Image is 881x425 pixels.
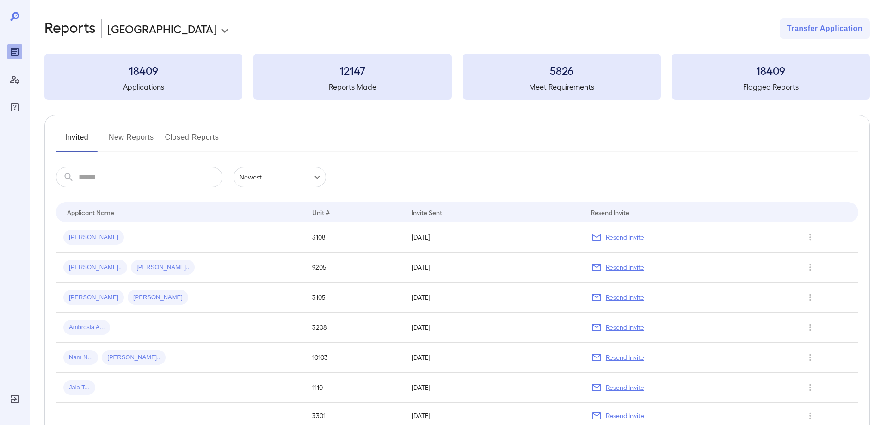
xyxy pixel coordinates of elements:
[780,18,870,39] button: Transfer Application
[606,383,644,392] p: Resend Invite
[803,290,818,305] button: Row Actions
[253,63,451,78] h3: 12147
[305,222,404,253] td: 3108
[44,18,96,39] h2: Reports
[128,293,188,302] span: [PERSON_NAME]
[404,343,583,373] td: [DATE]
[7,44,22,59] div: Reports
[7,100,22,115] div: FAQ
[305,313,404,343] td: 3208
[165,130,219,152] button: Closed Reports
[404,313,583,343] td: [DATE]
[63,353,98,362] span: Nam N...
[606,353,644,362] p: Resend Invite
[404,283,583,313] td: [DATE]
[606,263,644,272] p: Resend Invite
[63,383,95,392] span: Jala T...
[109,130,154,152] button: New Reports
[606,323,644,332] p: Resend Invite
[606,233,644,242] p: Resend Invite
[591,207,629,218] div: Resend Invite
[404,222,583,253] td: [DATE]
[107,21,217,36] p: [GEOGRAPHIC_DATA]
[67,207,114,218] div: Applicant Name
[803,408,818,423] button: Row Actions
[312,207,330,218] div: Unit #
[404,253,583,283] td: [DATE]
[131,263,195,272] span: [PERSON_NAME]..
[234,167,326,187] div: Newest
[44,54,870,100] summary: 18409Applications12147Reports Made5826Meet Requirements18409Flagged Reports
[606,411,644,420] p: Resend Invite
[253,81,451,92] h5: Reports Made
[63,263,127,272] span: [PERSON_NAME]..
[803,350,818,365] button: Row Actions
[63,323,110,332] span: Ambrosia A...
[305,343,404,373] td: 10103
[404,373,583,403] td: [DATE]
[63,233,124,242] span: [PERSON_NAME]
[803,380,818,395] button: Row Actions
[44,81,242,92] h5: Applications
[463,81,661,92] h5: Meet Requirements
[803,320,818,335] button: Row Actions
[44,63,242,78] h3: 18409
[7,72,22,87] div: Manage Users
[803,230,818,245] button: Row Actions
[412,207,442,218] div: Invite Sent
[606,293,644,302] p: Resend Invite
[63,293,124,302] span: [PERSON_NAME]
[305,373,404,403] td: 1110
[463,63,661,78] h3: 5826
[7,392,22,407] div: Log Out
[803,260,818,275] button: Row Actions
[305,283,404,313] td: 3105
[305,253,404,283] td: 9205
[102,353,166,362] span: [PERSON_NAME]..
[56,130,98,152] button: Invited
[672,63,870,78] h3: 18409
[672,81,870,92] h5: Flagged Reports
